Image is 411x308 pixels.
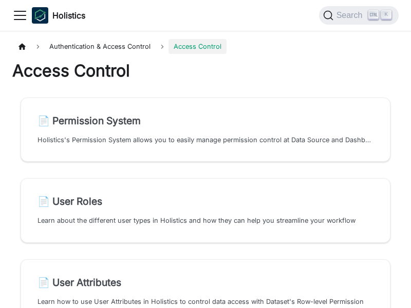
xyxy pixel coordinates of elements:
[38,276,373,288] h2: User Attributes
[21,98,390,162] a: 📄️ Permission SystemHolistics's Permission System allows you to easily manage permission control ...
[12,39,399,54] nav: Breadcrumbs
[38,216,373,225] p: Learn about the different user types in Holistics and how they can help you streamline your workflow
[319,6,399,25] button: Search (Ctrl+K)
[21,178,390,242] a: 📄️ User RolesLearn about the different user types in Holistics and how they can help you streamli...
[169,39,227,54] span: Access Control
[381,10,391,20] kbd: K
[38,297,373,306] p: Learn how to use User Attributes in Holistics to control data access with Dataset's Row-level Per...
[12,8,28,23] button: Toggle navigation bar
[44,39,156,54] span: Authentication & Access Control
[12,39,32,54] a: Home page
[38,135,373,145] p: Holistics's Permission System allows you to easily manage permission control at Data Source and D...
[52,9,85,22] b: Holistics
[38,195,373,207] h2: User Roles
[32,7,48,24] img: Holistics
[333,11,369,20] span: Search
[12,61,399,81] h1: Access Control
[32,7,85,24] a: HolisticsHolistics
[38,114,373,127] h2: Permission System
